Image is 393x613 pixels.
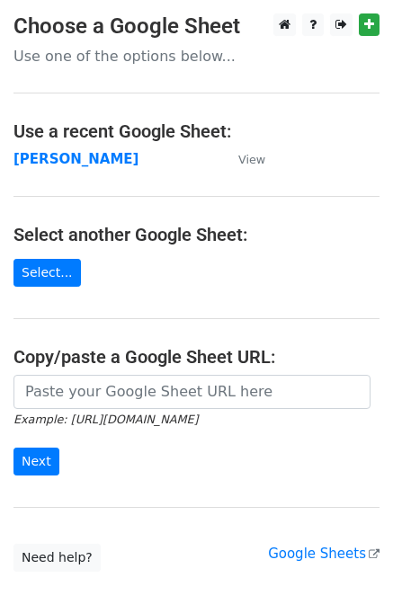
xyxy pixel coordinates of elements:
a: Google Sheets [268,546,380,562]
small: Example: [URL][DOMAIN_NAME] [13,413,198,426]
input: Paste your Google Sheet URL here [13,375,371,409]
h3: Choose a Google Sheet [13,13,380,40]
h4: Copy/paste a Google Sheet URL: [13,346,380,368]
h4: Use a recent Google Sheet: [13,120,380,142]
a: View [220,151,265,167]
h4: Select another Google Sheet: [13,224,380,245]
input: Next [13,448,59,475]
small: View [238,153,265,166]
a: Need help? [13,544,101,572]
a: Select... [13,259,81,287]
p: Use one of the options below... [13,47,380,66]
a: [PERSON_NAME] [13,151,138,167]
